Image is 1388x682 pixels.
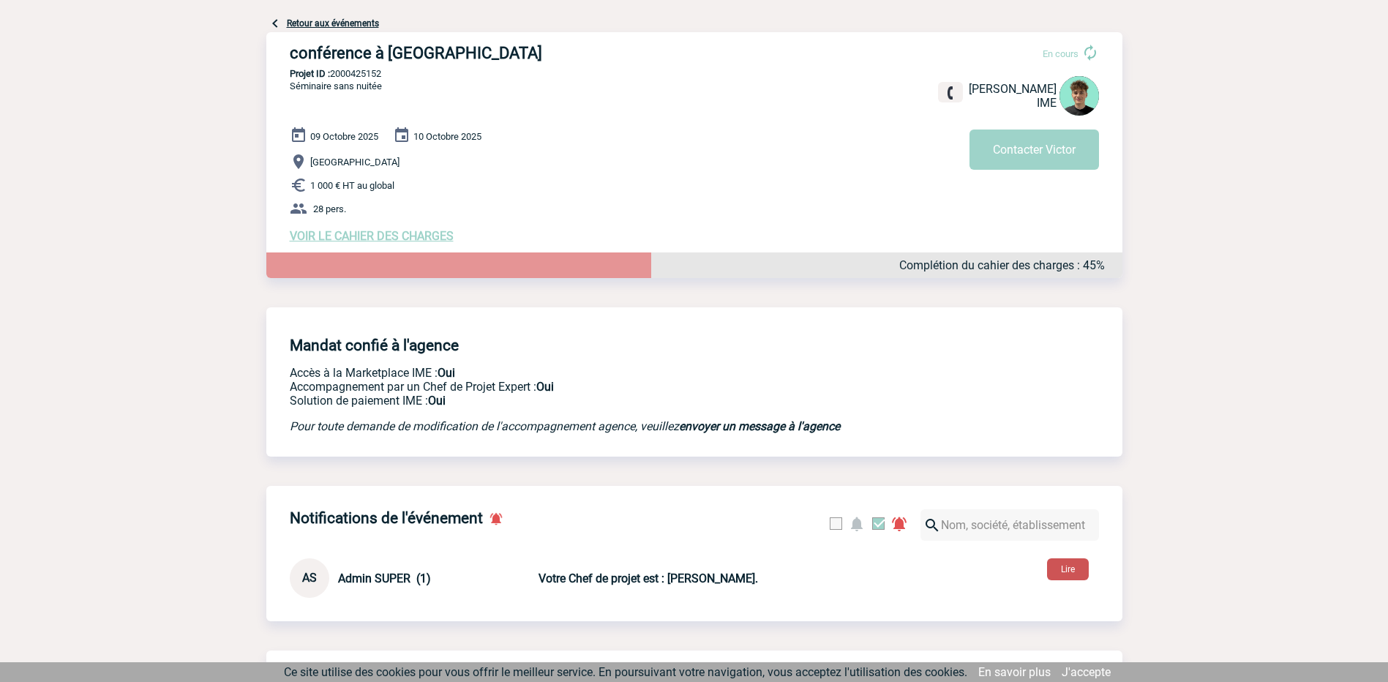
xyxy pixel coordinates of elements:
p: Accès à la Marketplace IME : [290,366,897,380]
h4: Mandat confié à l'agence [290,337,459,354]
span: AS [302,571,317,585]
img: fixe.png [944,86,957,100]
a: VOIR LE CAHIER DES CHARGES [290,229,454,243]
span: [GEOGRAPHIC_DATA] [310,157,399,168]
h4: Notifications de l'événement [290,509,483,527]
b: Votre Chef de projet est : [PERSON_NAME]. [539,572,758,585]
a: Lire [1035,561,1100,575]
span: Ce site utilise des cookies pour vous offrir le meilleur service. En poursuivant votre navigation... [284,665,967,679]
h3: conférence à [GEOGRAPHIC_DATA] [290,44,729,62]
button: Lire [1047,558,1089,580]
b: Oui [536,380,554,394]
b: Projet ID : [290,68,330,79]
div: Conversation privée : Client - Agence [290,558,536,598]
a: J'accepte [1062,665,1111,679]
a: En savoir plus [978,665,1051,679]
span: Séminaire sans nuitée [290,80,382,91]
button: Contacter Victor [969,130,1099,170]
em: Pour toute demande de modification de l'accompagnement agence, veuillez [290,419,840,433]
span: 09 Octobre 2025 [310,131,378,142]
a: Retour aux événements [287,18,379,29]
span: IME [1037,96,1057,110]
span: [PERSON_NAME] [969,82,1057,96]
b: Oui [428,394,446,408]
p: 2000425152 [266,68,1122,79]
img: 131612-0.png [1059,76,1099,116]
p: Conformité aux process achat client, Prise en charge de la facturation, Mutualisation de plusieur... [290,394,897,408]
b: Oui [438,366,455,380]
a: envoyer un message à l'agence [679,419,840,433]
span: Admin SUPER (1) [338,572,431,585]
a: AS Admin SUPER (1) Votre Chef de projet est : [PERSON_NAME]. [290,571,882,585]
span: En cours [1043,48,1078,59]
span: 10 Octobre 2025 [413,131,481,142]
p: Prestation payante [290,380,897,394]
span: 1 000 € HT au global [310,180,394,191]
span: 28 pers. [313,203,346,214]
